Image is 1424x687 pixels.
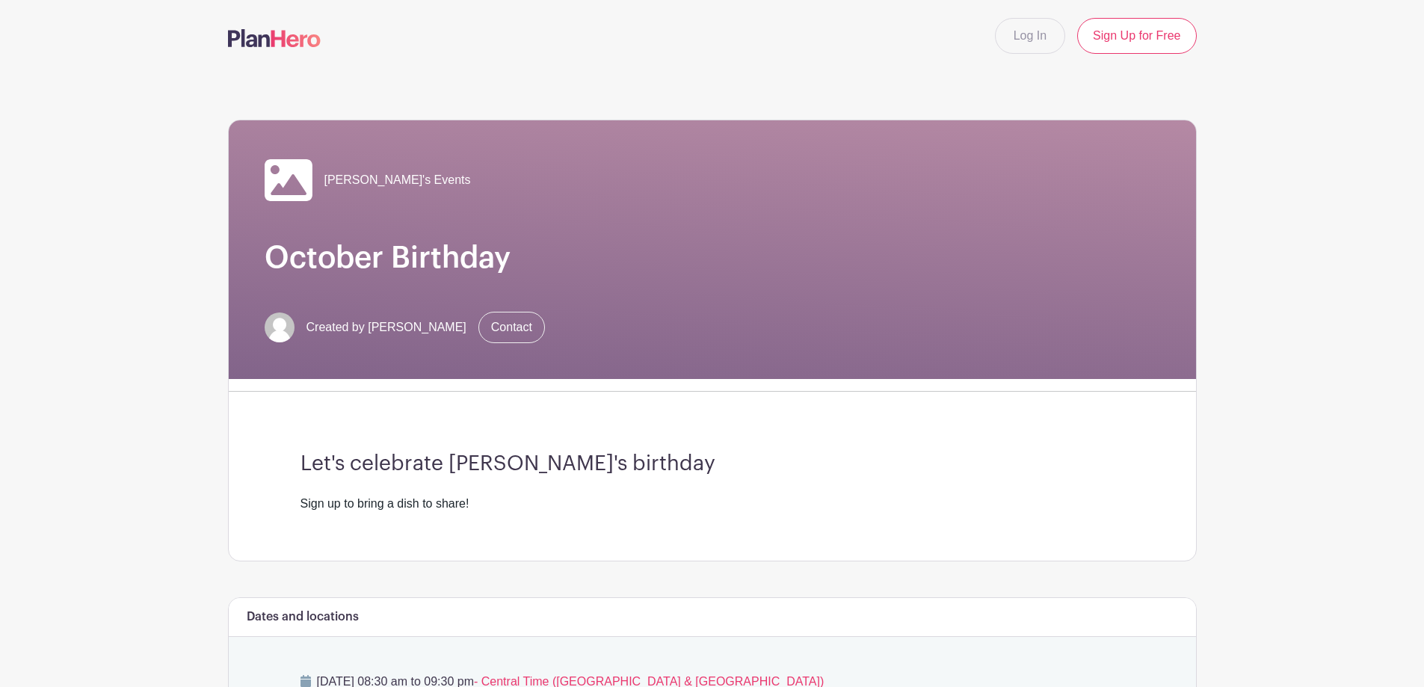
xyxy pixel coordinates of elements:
span: [PERSON_NAME]'s Events [324,171,471,189]
span: Created by [PERSON_NAME] [306,318,466,336]
a: Sign Up for Free [1077,18,1196,54]
h6: Dates and locations [247,610,359,624]
a: Log In [995,18,1065,54]
h1: October Birthday [265,240,1160,276]
img: default-ce2991bfa6775e67f084385cd625a349d9dcbb7a52a09fb2fda1e96e2d18dcdb.png [265,312,295,342]
h3: Let's celebrate [PERSON_NAME]'s birthday [300,452,1124,477]
img: logo-507f7623f17ff9eddc593b1ce0a138ce2505c220e1c5a4e2b4648c50719b7d32.svg [228,29,321,47]
div: Sign up to bring a dish to share! [300,495,1124,513]
a: Contact [478,312,545,343]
